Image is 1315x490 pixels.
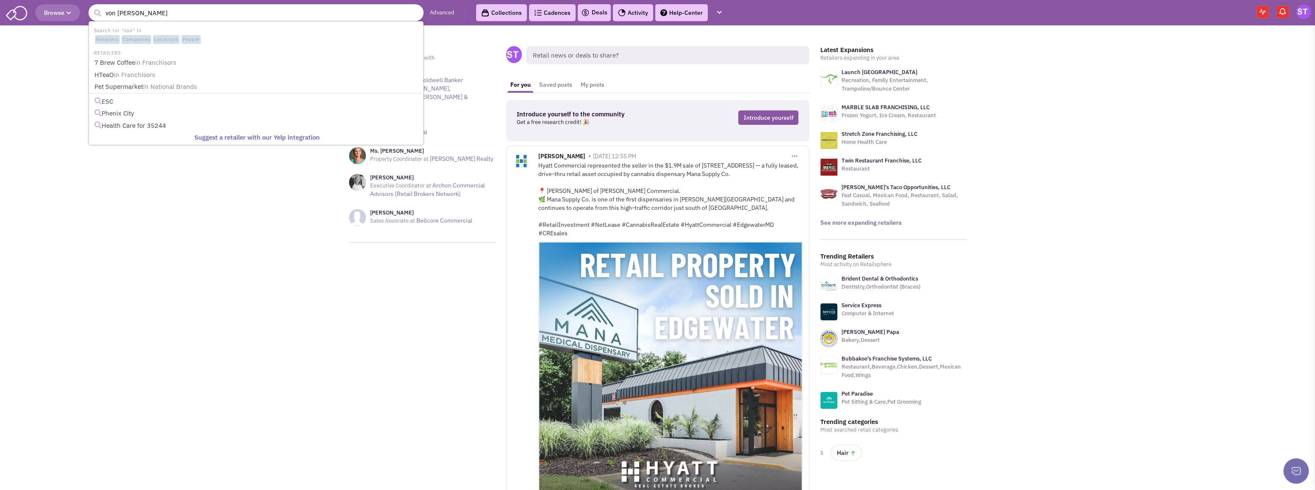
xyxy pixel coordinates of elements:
p: Restaurant [842,165,922,173]
a: Phenix City [92,108,422,119]
h3: Ms. [PERSON_NAME] [370,147,493,155]
span: Property Coordinator at [370,155,429,162]
img: logo [820,132,837,149]
span: People [181,35,201,44]
p: Fast Casual, Mexican Food, Restaurant, Salad, Sandwich, Seafood [842,191,966,208]
a: Bubbakoo's Franchise Systems, LLC [842,355,932,362]
span: in Franchisors [135,58,176,66]
img: NoImageAvailable1.jpg [349,209,366,226]
a: Suggest a retailer with our Yelp integration [92,132,422,143]
a: Collections [476,4,527,21]
a: HTeaOin Franchisors [92,69,422,81]
span: in Franchisors [114,71,155,79]
p: Retailers expanding in your area [820,54,966,62]
img: icon-deals.svg [581,8,590,18]
img: help.png [660,9,667,16]
img: logo [820,105,837,122]
a: Launch [GEOGRAPHIC_DATA] [842,69,917,76]
span: Browse [44,9,71,17]
a: Saved posts [535,77,576,93]
img: Cadences_logo.png [534,10,542,16]
a: MARBLE SLAB FRANCHISING, LLC [842,104,930,111]
p: Restaurant,Beverage,Chicken,Dessert,Mexican Food,Wings [842,363,966,380]
span: Retail news or deals to share? [526,46,809,64]
a: Twin Restaurant Franchise, LLC [842,157,922,164]
a: See more expanding retailers [820,219,902,226]
a: Cadences [529,4,576,21]
img: logo [820,159,837,176]
span: Companies [122,35,151,44]
h3: Trending categories [820,418,966,426]
a: Deals [581,8,607,18]
h3: Trending Retailers [820,253,966,260]
b: Suggest a retailer with our Yelp integration [194,133,320,141]
span: Executive Coordinator at [370,182,431,189]
p: Recreation, Family Entertainment, Trampoline/Bounce Center [842,76,966,93]
span: Locations [153,35,180,44]
a: [PERSON_NAME]'s Taco Opportunities, LLC [842,184,950,191]
a: Pet Paradise [842,390,873,397]
span: [PERSON_NAME] [538,152,585,162]
p: Computer & Internet [842,309,894,318]
img: logo [820,70,837,87]
p: Home Health Care [842,138,917,146]
a: Health Care for 35244 [92,120,422,132]
a: [PERSON_NAME] Papa [842,328,899,336]
p: Most searched retail categories [820,426,966,434]
a: Brident Dental & Orthodontics [842,275,918,282]
h3: [PERSON_NAME] [370,69,495,76]
p: Most activity on Retailsphere [820,260,966,269]
p: Dentistry,Orthodontist (Braces) [842,283,920,291]
a: Service Express [842,302,881,309]
a: 7 Brew Coffeein Franchisors [92,57,422,69]
a: Stretch Zone Franchising, LLC [842,130,917,138]
li: Search for "von" in [90,25,422,45]
a: ESC [92,96,422,107]
img: icon-collection-lavender-black.svg [481,9,489,17]
span: [DATE] 12:55 PM [593,152,636,160]
span: in National Brands [143,83,197,91]
a: Help-Center [655,4,708,21]
p: Bakery,Dessert [842,336,899,344]
img: logo [820,185,837,202]
a: Hair [831,445,861,461]
h3: Introduce yourself to the community [517,110,677,118]
h3: Latest Expansions [820,46,966,54]
a: For you [506,77,535,93]
span: Retailers [95,35,120,44]
p: Get a free research credit! 🎉 [517,118,677,127]
p: Frozen Yogurt, Ice Cream, Restaurant [842,111,936,120]
a: Bellcore Commercial [416,217,472,224]
a: [PERSON_NAME] Realty [430,155,493,162]
img: Shannon Tyndall [1296,4,1311,19]
img: Activity.png [618,9,626,17]
span: Sales Associate at [370,217,415,224]
button: Browse [35,4,80,21]
img: SmartAdmin [6,4,27,20]
a: Introduce yourself [738,110,798,125]
a: Activity [613,4,653,21]
a: My posts [576,77,609,93]
li: RETAILERS [90,48,422,57]
h3: [PERSON_NAME] [370,209,472,217]
p: Pet Sitting & Care,Pet Grooming [842,398,921,406]
a: Pet Supermarketin National Brands [92,81,422,93]
a: Advanced [430,9,454,17]
h3: [PERSON_NAME] [370,174,495,182]
div: Hyatt Commercial represented the seller in the $1.9M sale of [STREET_ADDRESS] — a fully leased, d... [538,161,803,237]
a: Archon Commercial Advisors (Retail Brokers Network) [370,182,485,198]
input: Search [89,4,424,21]
span: 1 [820,449,825,457]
